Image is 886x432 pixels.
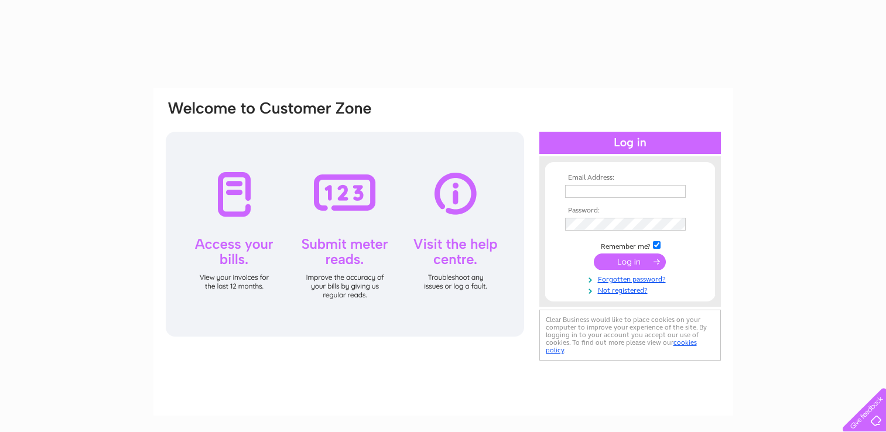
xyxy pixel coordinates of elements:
div: Clear Business would like to place cookies on your computer to improve your experience of the sit... [539,310,721,361]
th: Password: [562,207,698,215]
th: Email Address: [562,174,698,182]
input: Submit [594,253,666,270]
td: Remember me? [562,239,698,251]
a: Forgotten password? [565,273,698,284]
a: Not registered? [565,284,698,295]
a: cookies policy [546,338,697,354]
